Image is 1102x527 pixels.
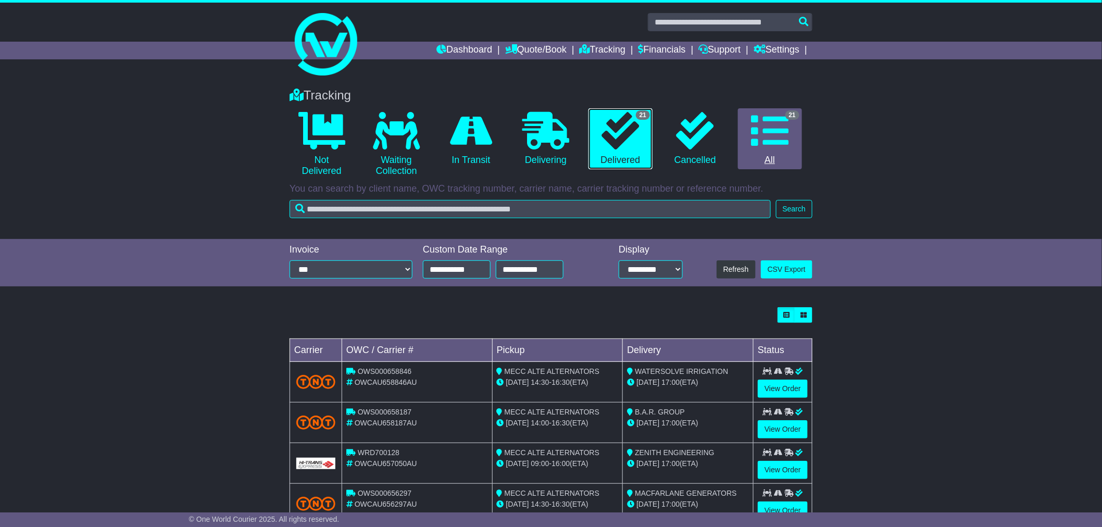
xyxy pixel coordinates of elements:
[296,458,335,469] img: GetCarrierServiceLogo
[627,418,749,429] div: (ETA)
[717,260,756,279] button: Refresh
[284,88,818,103] div: Tracking
[505,42,567,59] a: Quote/Book
[776,200,812,218] button: Search
[758,461,808,479] a: View Order
[738,108,802,170] a: 21 All
[355,419,417,427] span: OWCAU658187AU
[358,408,412,416] span: OWS000658187
[552,378,570,386] span: 16:30
[505,448,600,457] span: MECC ALTE ALTERNATORS
[636,459,659,468] span: [DATE]
[627,458,749,469] div: (ETA)
[661,500,680,508] span: 17:00
[754,42,799,59] a: Settings
[552,500,570,508] span: 16:30
[358,367,412,375] span: OWS000658846
[296,375,335,389] img: TNT_Domestic.png
[758,420,808,438] a: View Order
[497,499,619,510] div: - (ETA)
[358,489,412,497] span: OWS000656297
[699,42,741,59] a: Support
[552,459,570,468] span: 16:00
[506,419,529,427] span: [DATE]
[758,501,808,520] a: View Order
[627,499,749,510] div: (ETA)
[636,378,659,386] span: [DATE]
[635,408,685,416] span: B.A.R. GROUP
[506,500,529,508] span: [DATE]
[761,260,812,279] a: CSV Export
[588,108,653,170] a: 21 Delivered
[531,500,549,508] span: 14:30
[661,419,680,427] span: 17:00
[436,42,492,59] a: Dashboard
[355,378,417,386] span: OWCAU658846AU
[580,42,625,59] a: Tracking
[661,459,680,468] span: 17:00
[663,108,727,170] a: Cancelled
[758,380,808,398] a: View Order
[635,448,714,457] span: ZENITH ENGINEERING
[505,367,600,375] span: MECC ALTE ALTERNATORS
[505,489,600,497] span: MECC ALTE ALTERNATORS
[505,408,600,416] span: MECC ALTE ALTERNATORS
[514,108,578,170] a: Delivering
[497,458,619,469] div: - (ETA)
[754,339,812,362] td: Status
[636,500,659,508] span: [DATE]
[439,108,503,170] a: In Transit
[531,419,549,427] span: 14:00
[785,110,799,120] span: 21
[358,448,399,457] span: WRD700128
[492,339,623,362] td: Pickup
[423,244,590,256] div: Custom Date Range
[635,489,737,497] span: MACFARLANE GENERATORS
[364,108,428,181] a: Waiting Collection
[290,183,812,195] p: You can search by client name, OWC tracking number, carrier name, carrier tracking number or refe...
[627,377,749,388] div: (ETA)
[623,339,754,362] td: Delivery
[638,42,686,59] a: Financials
[531,459,549,468] span: 09:00
[290,339,342,362] td: Carrier
[506,378,529,386] span: [DATE]
[342,339,493,362] td: OWC / Carrier #
[619,244,683,256] div: Display
[661,378,680,386] span: 17:00
[506,459,529,468] span: [DATE]
[552,419,570,427] span: 16:30
[531,378,549,386] span: 14:30
[497,418,619,429] div: - (ETA)
[355,500,417,508] span: OWCAU656297AU
[290,108,354,181] a: Not Delivered
[296,497,335,511] img: TNT_Domestic.png
[635,367,728,375] span: WATERSOLVE IRRIGATION
[636,110,650,120] span: 21
[189,515,340,523] span: © One World Courier 2025. All rights reserved.
[296,416,335,430] img: TNT_Domestic.png
[290,244,412,256] div: Invoice
[636,419,659,427] span: [DATE]
[497,377,619,388] div: - (ETA)
[355,459,417,468] span: OWCAU657050AU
